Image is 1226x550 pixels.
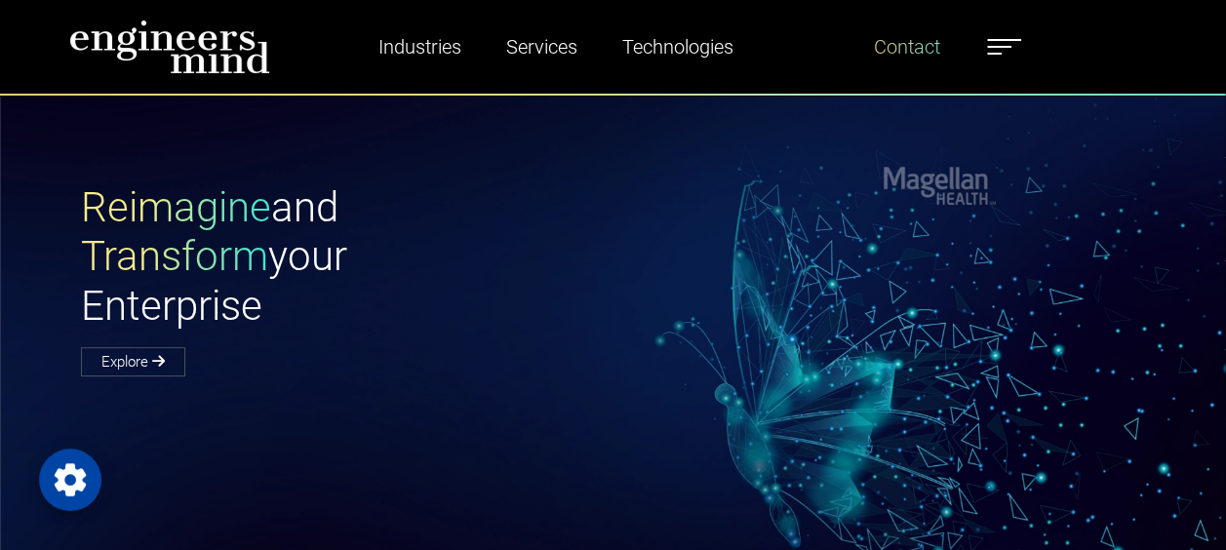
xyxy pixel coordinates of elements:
a: Services [498,24,585,69]
img: logo [69,20,270,74]
a: Technologies [614,24,741,69]
a: Contact [866,24,948,69]
a: Explore [81,347,185,376]
span: Reimagine [81,183,271,231]
a: Industries [371,24,469,69]
h1: and your Enterprise [81,183,613,331]
span: Transform [81,232,268,280]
